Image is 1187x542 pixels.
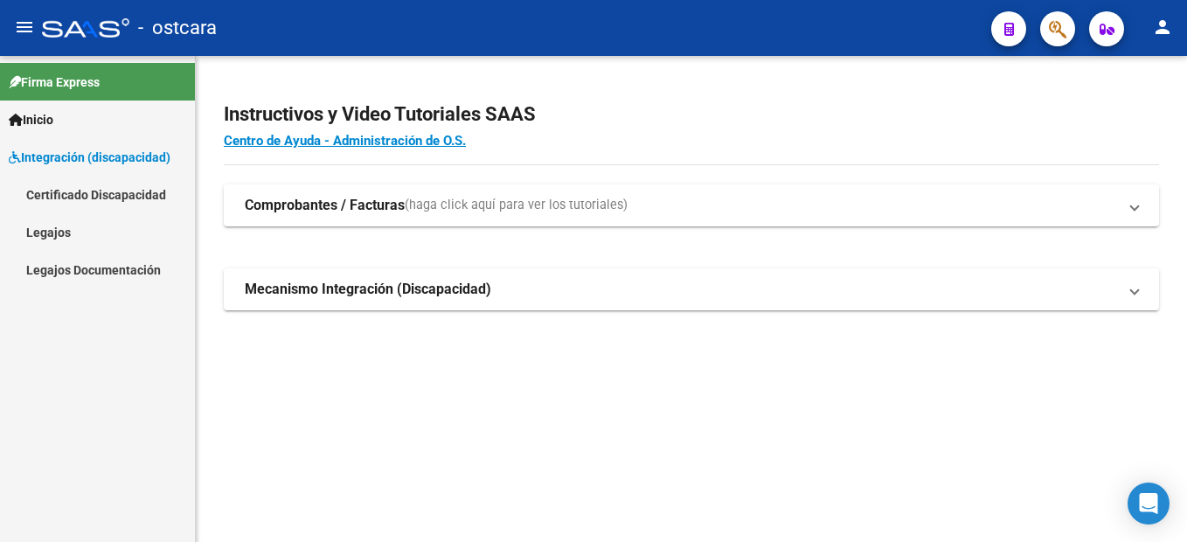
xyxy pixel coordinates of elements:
[1128,483,1170,525] div: Open Intercom Messenger
[245,196,405,215] strong: Comprobantes / Facturas
[224,184,1159,226] mat-expansion-panel-header: Comprobantes / Facturas(haga click aquí para ver los tutoriales)
[9,148,170,167] span: Integración (discapacidad)
[245,280,491,299] strong: Mecanismo Integración (Discapacidad)
[224,268,1159,310] mat-expansion-panel-header: Mecanismo Integración (Discapacidad)
[9,110,53,129] span: Inicio
[405,196,628,215] span: (haga click aquí para ver los tutoriales)
[138,9,217,47] span: - ostcara
[224,98,1159,131] h2: Instructivos y Video Tutoriales SAAS
[224,133,466,149] a: Centro de Ayuda - Administración de O.S.
[1152,17,1173,38] mat-icon: person
[9,73,100,92] span: Firma Express
[14,17,35,38] mat-icon: menu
